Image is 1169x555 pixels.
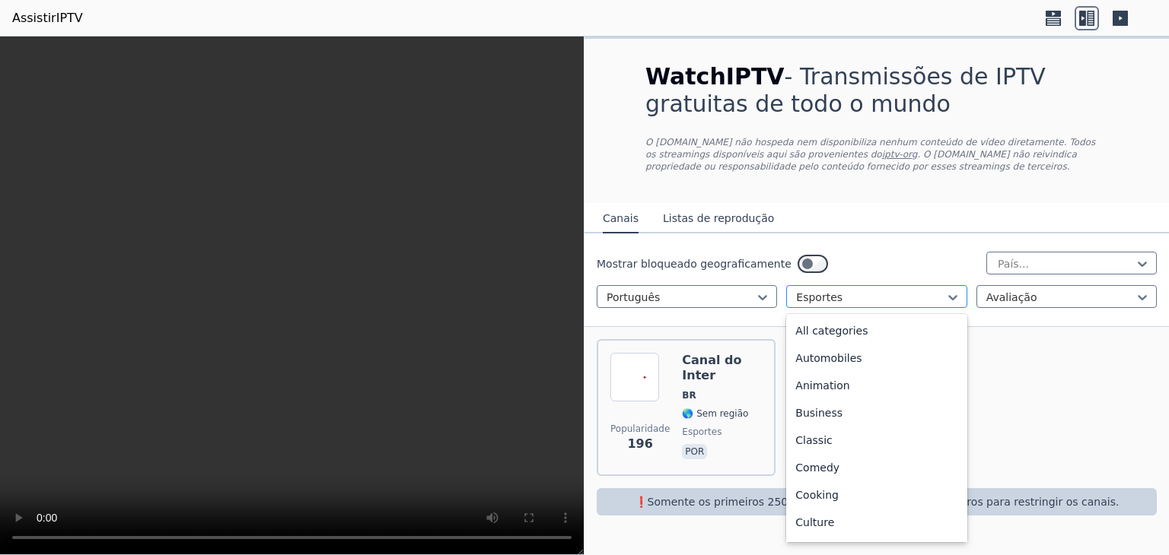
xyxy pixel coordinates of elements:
font: Canais [603,212,639,224]
font: Listas de reprodução [663,212,774,224]
font: esportes [682,427,721,437]
div: Animation [786,372,967,399]
div: Business [786,399,967,427]
button: Canais [603,205,639,233]
font: 🌎 Sem região [682,408,748,419]
font: . O [DOMAIN_NAME] não reivindica propriedade ou responsabilidade pelo conteúdo fornecido por esse... [645,149,1077,172]
div: Comedy [786,454,967,481]
div: Cooking [786,481,967,509]
font: Popularidade [610,423,670,434]
font: BR [682,390,696,401]
font: Canal do Inter [682,353,741,382]
font: Mostrar bloqueado geograficamente [597,258,792,270]
font: O [DOMAIN_NAME] não hospeda nem disponibiliza nenhum conteúdo de vídeo diretamente. Todos os stre... [645,137,1095,160]
div: All categories [786,317,967,344]
a: iptv-org [882,149,918,160]
img: Canal do Inter [610,353,659,401]
a: AssistirIPTV [12,9,83,27]
button: Listas de reprodução [663,205,774,233]
div: Culture [786,509,967,536]
div: Classic [786,427,967,454]
font: ❗️Somente os primeiros 250 canais são retornados, use os filtros para restringir os canais. [635,496,1120,508]
font: por [685,446,704,457]
div: Automobiles [786,344,967,372]
font: - Transmissões de IPTV gratuitas de todo o mundo [645,63,1046,117]
font: 196 [627,436,652,451]
font: WatchIPTV [645,63,785,90]
font: AssistirIPTV [12,11,83,25]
